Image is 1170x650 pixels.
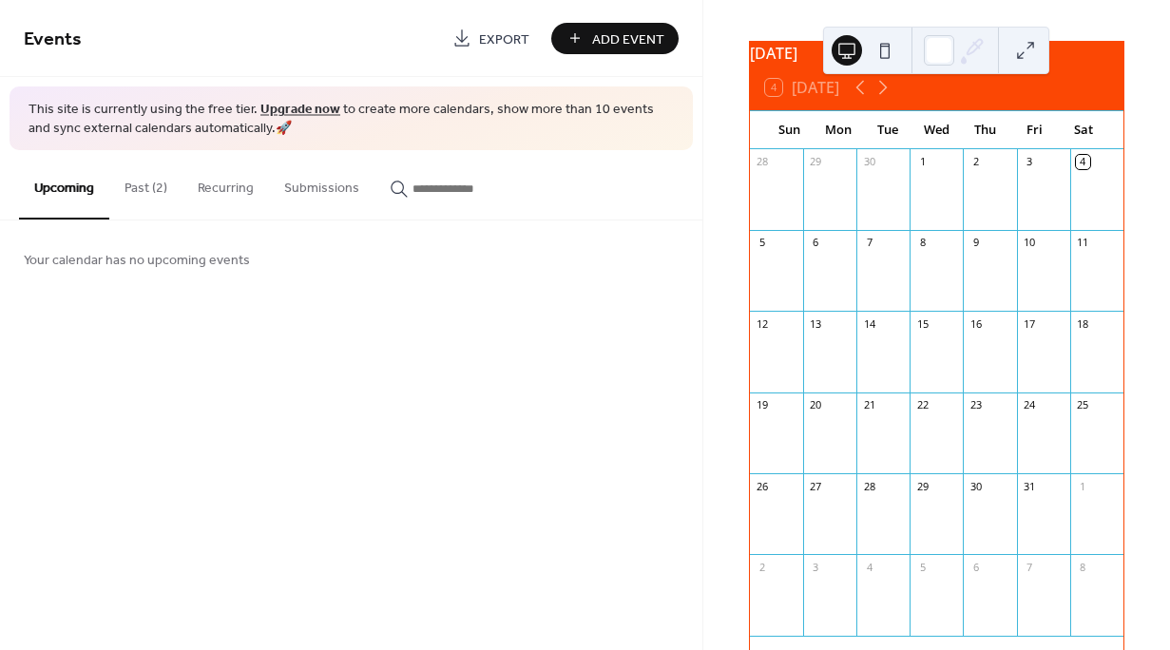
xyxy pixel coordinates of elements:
[756,479,770,493] div: 26
[24,21,82,58] span: Events
[756,398,770,412] div: 19
[24,251,250,271] span: Your calendar has no upcoming events
[969,155,983,169] div: 2
[765,111,815,149] div: Sun
[809,479,823,493] div: 27
[756,560,770,574] div: 2
[756,316,770,331] div: 12
[1076,398,1090,412] div: 25
[551,23,679,54] button: Add Event
[863,111,912,149] div: Tue
[1023,155,1037,169] div: 3
[915,398,930,412] div: 22
[969,236,983,250] div: 9
[1023,236,1037,250] div: 10
[756,155,770,169] div: 28
[592,29,664,49] span: Add Event
[29,101,674,138] span: This site is currently using the free tier. to create more calendars, show more than 10 events an...
[269,150,374,218] button: Submissions
[19,150,109,220] button: Upcoming
[1010,111,1060,149] div: Fri
[479,29,529,49] span: Export
[1076,479,1090,493] div: 1
[814,111,863,149] div: Mon
[862,155,876,169] div: 30
[809,560,823,574] div: 3
[862,316,876,331] div: 14
[961,111,1010,149] div: Thu
[1023,479,1037,493] div: 31
[969,398,983,412] div: 23
[1076,236,1090,250] div: 11
[1023,316,1037,331] div: 17
[915,316,930,331] div: 15
[969,316,983,331] div: 16
[1059,111,1108,149] div: Sat
[809,316,823,331] div: 13
[915,560,930,574] div: 5
[915,479,930,493] div: 29
[911,111,961,149] div: Wed
[915,155,930,169] div: 1
[260,97,340,123] a: Upgrade now
[109,150,182,218] button: Past (2)
[862,398,876,412] div: 21
[1076,316,1090,331] div: 18
[750,42,1123,65] div: [DATE]
[969,479,983,493] div: 30
[1023,560,1037,574] div: 7
[756,236,770,250] div: 5
[862,560,876,574] div: 4
[1076,155,1090,169] div: 4
[862,236,876,250] div: 7
[969,560,983,574] div: 6
[915,236,930,250] div: 8
[182,150,269,218] button: Recurring
[862,479,876,493] div: 28
[809,155,823,169] div: 29
[1076,560,1090,574] div: 8
[809,398,823,412] div: 20
[809,236,823,250] div: 6
[438,23,544,54] a: Export
[1023,398,1037,412] div: 24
